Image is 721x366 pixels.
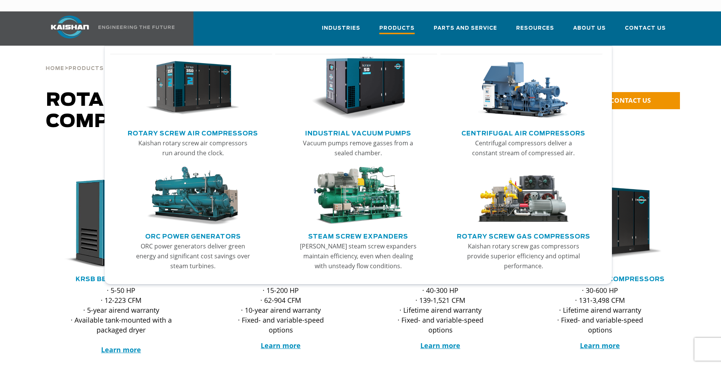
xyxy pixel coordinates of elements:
a: Kaishan USA [41,11,176,46]
img: Engineering the future [98,25,174,29]
span: About Us [573,24,606,33]
img: thumb-ORC-Power-Generators [146,167,239,225]
span: Products [379,24,415,34]
span: Rotary Screw Air Compressors [46,91,255,131]
a: Industrial Vacuum Pumps [305,127,411,138]
span: Parts and Service [434,24,497,33]
a: About Us [573,18,606,44]
a: ORC Power Generators [145,230,241,241]
p: Centrifugal compressors deliver a constant stream of compressed air. [464,138,583,158]
a: Products [379,18,415,46]
a: Resources [516,18,554,44]
span: Home [46,66,64,71]
a: Home [46,65,64,72]
a: Learn more [261,341,301,350]
a: Learn more [580,341,620,350]
a: KRSB Belt Drive Series [76,276,167,282]
a: Learn more [101,345,141,354]
div: > > [46,46,219,75]
a: Parts and Service [434,18,497,44]
a: Rotary Screw Air Compressors [128,127,258,138]
span: Products [68,66,104,71]
a: Centrifugal Air Compressors [461,127,585,138]
a: Rotary Screw Gas Compressors [457,230,590,241]
a: Industries [322,18,360,44]
p: · 30-600 HP · 131-3,498 CFM · Lifetime airend warranty · Fixed- and variable-speed options [548,285,653,335]
img: thumb-Rotary-Screw-Gas-Compressors [477,167,570,225]
img: thumb-Centrifugal-Air-Compressors [477,57,570,120]
a: Learn more [420,341,460,350]
p: Vacuum pumps remove gasses from a sealed chamber. [299,138,417,158]
img: thumb-Rotary-Screw-Air-Compressors [146,57,239,120]
span: CONTACT US [610,96,651,105]
img: thumb-Steam-Screw-Expanders [311,167,405,225]
img: kaishan logo [41,16,98,38]
p: · 5-50 HP · 12-223 CFM · 5-year airend warranty · Available tank-mounted with a packaged dryer [69,285,174,355]
a: Steam Screw Expanders [308,230,408,241]
img: thumb-Industrial-Vacuum-Pumps [311,57,405,120]
p: Kaishan rotary screw air compressors run around the clock. [134,138,252,158]
a: Products [68,65,104,72]
div: krsb30 [54,178,189,269]
p: [PERSON_NAME] steam screw expanders maintain efficiency, even when dealing with unsteady flow con... [299,241,417,271]
a: Contact Us [625,18,666,44]
span: Resources [516,24,554,33]
span: Industries [322,24,360,33]
p: · 40-300 HP · 139-1,521 CFM · Lifetime airend warranty · Fixed- and variable-speed options [388,285,493,335]
p: · 15-200 HP · 62-904 CFM · 10-year airend warranty · Fixed- and variable-speed options [228,285,333,335]
a: CONTACT US [586,92,680,109]
p: ORC power generators deliver green energy and significant cost savings over steam turbines. [134,241,252,271]
span: Contact Us [625,24,666,33]
p: Kaishan rotary screw gas compressors provide superior efficiency and optimal performance. [464,241,583,271]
